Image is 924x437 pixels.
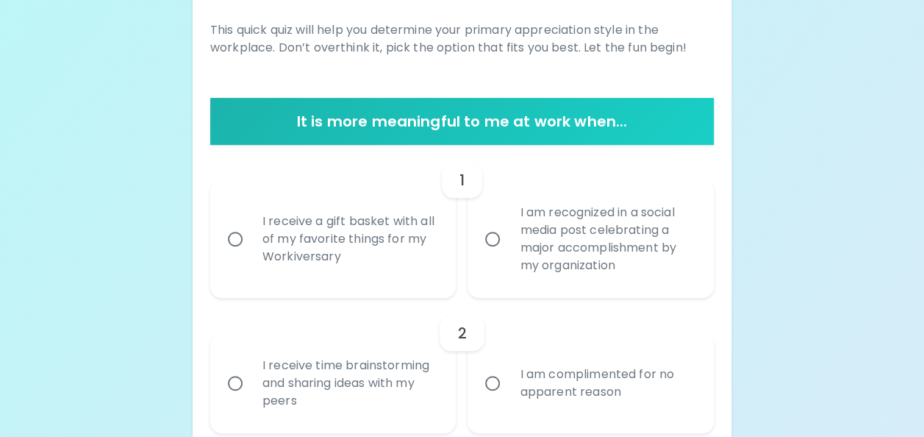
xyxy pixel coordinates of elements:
[210,21,714,57] p: This quick quiz will help you determine your primary appreciation style in the workplace. Don’t o...
[251,339,448,427] div: I receive time brainstorming and sharing ideas with my peers
[508,186,706,292] div: I am recognized in a social media post celebrating a major accomplishment by my organization
[459,168,465,192] h6: 1
[210,145,714,298] div: choice-group-check
[216,110,708,133] h6: It is more meaningful to me at work when...
[251,195,448,283] div: I receive a gift basket with all of my favorite things for my Workiversary
[457,321,466,345] h6: 2
[210,298,714,433] div: choice-group-check
[508,348,706,419] div: I am complimented for no apparent reason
